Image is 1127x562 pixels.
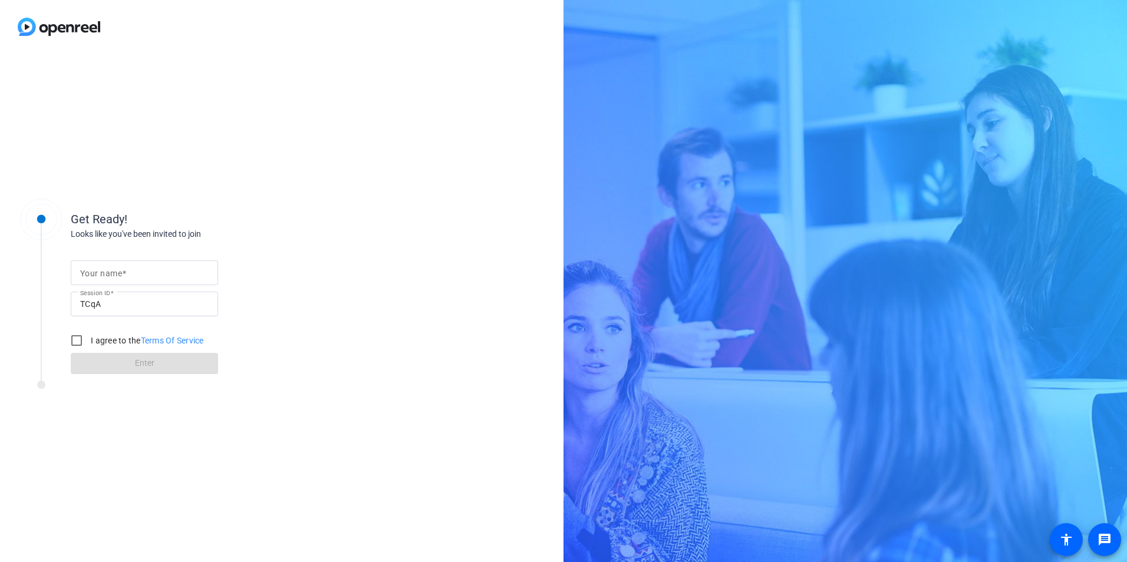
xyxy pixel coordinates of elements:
[71,210,307,228] div: Get Ready!
[80,289,110,296] mat-label: Session ID
[88,335,204,346] label: I agree to the
[1098,533,1112,547] mat-icon: message
[141,336,204,345] a: Terms Of Service
[71,228,307,240] div: Looks like you've been invited to join
[1059,533,1073,547] mat-icon: accessibility
[80,269,122,278] mat-label: Your name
